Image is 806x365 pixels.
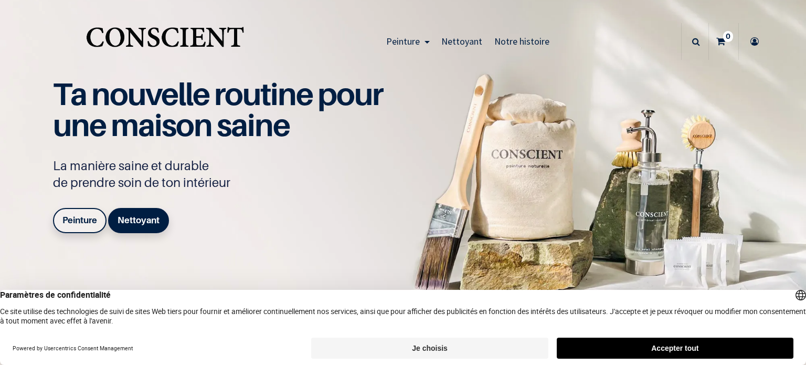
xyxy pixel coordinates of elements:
[441,35,482,47] span: Nettoyant
[108,208,169,233] a: Nettoyant
[118,215,160,225] b: Nettoyant
[84,21,246,62] a: Logo of Conscient
[494,35,549,47] span: Notre histoire
[386,35,420,47] span: Peinture
[62,215,97,225] b: Peinture
[53,208,107,233] a: Peinture
[53,75,383,143] span: Ta nouvelle routine pour une maison saine
[53,158,394,191] p: La manière saine et durable de prendre soin de ton intérieur
[723,31,733,41] sup: 0
[709,23,738,60] a: 0
[380,23,436,60] a: Peinture
[84,21,246,62] img: Conscient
